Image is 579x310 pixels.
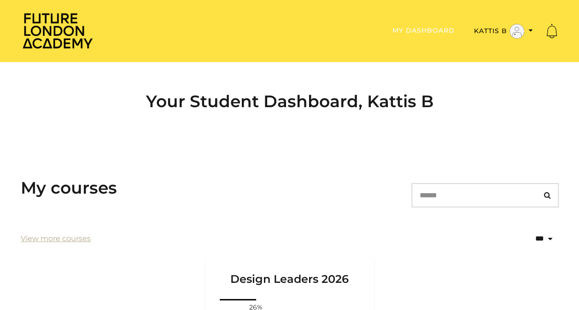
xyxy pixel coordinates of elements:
select: status [495,227,559,250]
h2: Your Student Dashboard, Kattis B [21,92,559,111]
a: My Dashboard [392,26,455,34]
a: View more courses [21,233,91,244]
a: Design Leaders 2026 [205,258,374,297]
button: Toggle menu [471,23,536,39]
h3: My courses [21,178,117,198]
h3: Design Leaders 2026 [216,258,363,286]
img: Home Page [21,12,94,49]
